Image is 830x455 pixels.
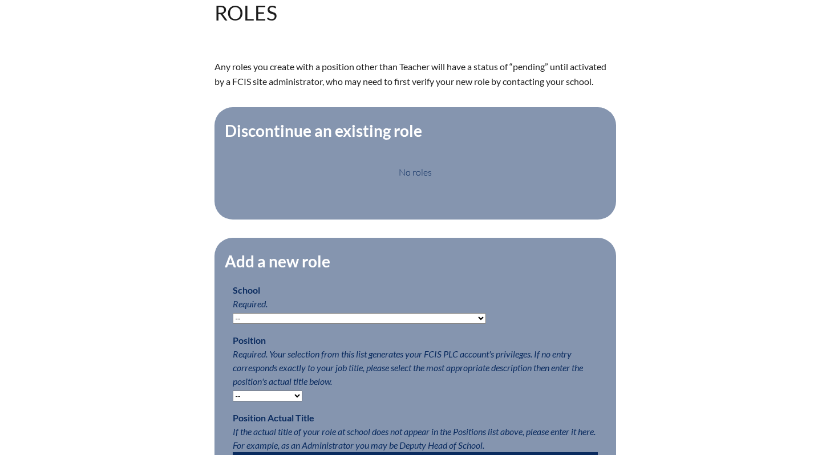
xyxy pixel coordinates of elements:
[214,59,616,89] p: Any roles you create with a position other than Teacher will have a status of “pending” until act...
[233,298,268,309] span: Required.
[233,335,266,346] label: Position
[233,348,583,387] span: Required. Your selection from this list generates your FCIS PLC account's privileges. If no entry...
[224,251,331,271] legend: Add a new role
[233,426,596,450] span: If the actual title of your role at school does not appear in the Positions list above, please en...
[233,412,314,423] label: Position Actual Title
[233,285,260,295] label: School
[224,121,423,140] legend: Discontinue an existing role
[394,162,436,183] td: No roles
